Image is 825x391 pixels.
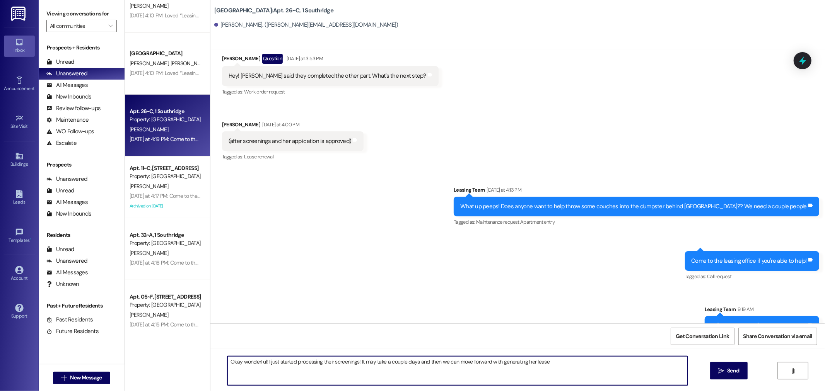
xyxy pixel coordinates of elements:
span: • [34,85,36,90]
div: [DATE] at 4:00 PM [260,121,299,129]
span: [PERSON_NAME] [170,60,209,67]
a: Leads [4,187,35,208]
div: Maintenance [46,116,89,124]
a: Inbox [4,36,35,56]
div: Hi [PERSON_NAME]! I will go take a look! [711,322,807,330]
a: Buildings [4,150,35,170]
span: • [30,236,31,242]
div: Apt. 05~F, [STREET_ADDRESS] [130,293,201,301]
span: Apartment entry [520,219,555,225]
img: ResiDesk Logo [11,7,27,21]
div: WO Follow-ups [46,127,94,136]
div: Hey! [PERSON_NAME] said they completed the other part. What's the next step? [229,72,426,80]
div: Apt. 26~C, 1 Southridge [130,107,201,116]
i:  [108,23,113,29]
button: Get Conversation Link [671,328,734,345]
div: [DATE] at 4:19 PM: Come to the leasing office if you're able to help! [130,136,276,143]
div: Prospects + Residents [39,44,125,52]
div: All Messages [46,269,88,277]
div: [PERSON_NAME]. ([PERSON_NAME][EMAIL_ADDRESS][DOMAIN_NAME]) [214,21,398,29]
span: Send [727,367,739,375]
div: Past Residents [46,316,93,324]
span: [PERSON_NAME] [130,250,168,257]
div: 9:19 AM [736,305,753,313]
div: All Messages [46,81,88,89]
span: Get Conversation Link [676,332,729,340]
div: Tagged as: [222,86,439,97]
a: Site Visit • [4,112,35,133]
div: Come to the leasing office if you're able to help! [692,257,807,265]
div: Future Residents [46,327,99,335]
div: Tagged as: [454,216,819,228]
div: [DATE] at 4:13 PM [485,186,521,194]
div: Unknown [46,280,79,288]
span: [PERSON_NAME] [130,183,168,190]
div: (after screenings and her application is approved) [229,137,352,145]
a: Templates • [4,226,35,246]
div: Tagged as: [685,271,820,282]
span: • [28,122,29,128]
div: What up peeps! Does anyone want to help throw some couches into the dumpster behind [GEOGRAPHIC_D... [460,202,807,211]
div: [DATE] at 4:16 PM: Come to the leasing office if you're able to help! [130,259,276,266]
div: Property: [GEOGRAPHIC_DATA] [130,116,201,124]
b: [GEOGRAPHIC_DATA]: Apt. 26~C, 1 Southridge [214,7,333,15]
i:  [61,375,67,381]
span: Share Conversation via email [743,332,812,340]
div: Escalate [46,139,77,147]
div: Unread [46,245,74,253]
div: Prospects [39,161,125,169]
span: [PERSON_NAME] [130,2,168,9]
div: Review follow-ups [46,104,101,112]
textarea: Okay wonderful! I just started processing their screenings! It may take a couple days and then we... [227,356,688,385]
button: New Message [53,372,110,384]
div: [PERSON_NAME] [222,121,364,131]
div: Apt. 11~C, [STREET_ADDRESS] [130,164,201,172]
div: Unanswered [46,175,87,183]
div: [GEOGRAPHIC_DATA] [130,49,201,58]
a: Support [4,301,35,322]
div: Question [262,54,283,63]
div: Leasing Team [454,186,819,197]
div: Property: [GEOGRAPHIC_DATA] [130,301,201,309]
div: Unread [46,187,74,195]
div: [DATE] at 3:53 PM [285,54,323,63]
div: Property: [GEOGRAPHIC_DATA] [130,239,201,247]
div: Unanswered [46,257,87,265]
div: Apt. 32~A, 1 Southridge [130,231,201,239]
span: Call request [707,273,731,280]
span: Work order request [244,88,285,95]
span: [PERSON_NAME] [130,126,168,133]
div: [PERSON_NAME] [222,54,439,66]
div: Archived on [DATE] [129,201,202,211]
div: New Inbounds [46,93,91,101]
div: [DATE] at 4:17 PM: Come to the leasing office if you're able to help! [130,192,275,199]
span: Maintenance request , [476,219,520,225]
div: Past + Future Residents [39,302,125,310]
div: Leasing Team [705,305,819,316]
button: Send [710,362,748,379]
i:  [718,368,724,374]
div: Unread [46,58,74,66]
div: Tagged as: [222,151,364,162]
div: [DATE] at 4:15 PM: Come to the leasing office if you're able to help! [130,321,276,328]
div: Unanswered [46,70,87,78]
a: Account [4,263,35,284]
button: Share Conversation via email [738,328,817,345]
span: [PERSON_NAME] [130,60,171,67]
label: Viewing conversations for [46,8,117,20]
span: New Message [70,374,102,382]
div: Residents [39,231,125,239]
span: Lease renewal [244,153,274,160]
div: All Messages [46,198,88,206]
span: [PERSON_NAME] [130,311,168,318]
div: Property: [GEOGRAPHIC_DATA] [130,172,201,180]
i:  [790,368,796,374]
input: All communities [50,20,104,32]
div: New Inbounds [46,210,91,218]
